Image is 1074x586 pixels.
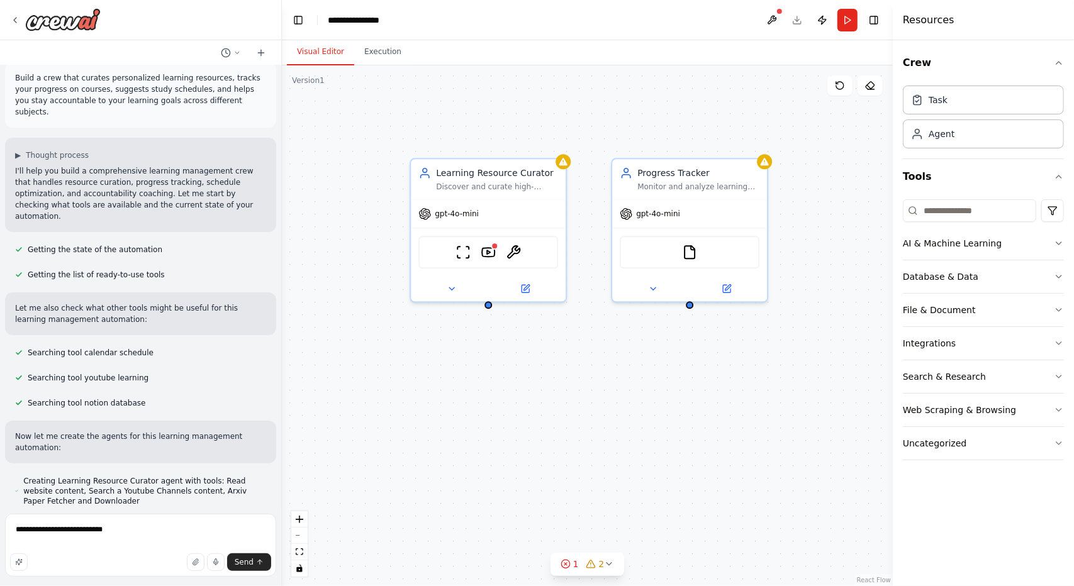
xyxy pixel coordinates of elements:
[435,209,479,219] span: gpt-4o-mini
[929,94,948,106] div: Task
[903,237,1002,250] div: AI & Machine Learning
[15,150,21,160] span: ▶
[28,398,146,408] span: Searching tool notion database
[903,360,1064,393] button: Search & Research
[903,159,1064,194] button: Tools
[15,150,89,160] button: ▶Thought process
[25,8,101,31] img: Logo
[611,158,768,302] div: Progress TrackerMonitor and analyze learning progress across {subject} courses, identify knowledg...
[599,558,605,570] span: 2
[903,394,1064,426] button: Web Scraping & Browsing
[291,511,308,528] button: zoom in
[903,13,954,28] h4: Resources
[682,245,697,260] img: FileReadTool
[227,553,271,571] button: Send
[216,45,246,60] button: Switch to previous chat
[23,476,266,506] span: Creating Learning Resource Curator agent with tools: Read website content, Search a Youtube Chann...
[207,553,225,571] button: Click to speak your automation idea
[903,304,976,316] div: File & Document
[15,72,266,118] p: Build a crew that curates personalized learning resources, tracks your progress on courses, sugge...
[903,370,986,383] div: Search & Research
[903,294,1064,326] button: File & Document
[903,194,1064,470] div: Tools
[235,557,254,567] span: Send
[28,270,165,280] span: Getting the list of ready-to-use tools
[551,553,625,576] button: 12
[187,553,204,571] button: Upload files
[903,45,1064,80] button: Crew
[506,245,521,260] img: ArxivPaperTool
[289,11,307,29] button: Hide left sidebar
[903,404,1016,416] div: Web Scraping & Browsing
[291,544,308,560] button: fit view
[637,182,759,192] div: Monitor and analyze learning progress across {subject} courses, identify knowledge gaps, track co...
[328,14,391,26] nav: breadcrumb
[26,150,89,160] span: Thought process
[865,11,883,29] button: Hide right sidebar
[436,182,558,192] div: Discover and curate high-quality, personalized learning resources for {subject} based on {learnin...
[903,327,1064,360] button: Integrations
[28,348,154,358] span: Searching tool calendar schedule
[287,39,354,65] button: Visual Editor
[291,528,308,544] button: zoom out
[573,558,579,570] span: 1
[481,245,496,260] img: YoutubeChannelSearchTool
[15,431,266,453] p: Now let me create the agents for this learning management automation:
[857,577,891,583] a: React Flow attribution
[354,39,411,65] button: Execution
[903,437,966,450] div: Uncategorized
[637,167,759,179] div: Progress Tracker
[292,75,325,86] div: Version 1
[489,281,561,296] button: Open in side panel
[410,158,567,302] div: Learning Resource CuratorDiscover and curate high-quality, personalized learning resources for {s...
[291,511,308,577] div: React Flow controls
[691,281,762,296] button: Open in side panel
[456,245,471,260] img: ScrapeWebsiteTool
[903,260,1064,293] button: Database & Data
[15,302,266,325] p: Let me also check what other tools might be useful for this learning management automation:
[929,128,954,140] div: Agent
[636,209,680,219] span: gpt-4o-mini
[10,553,28,571] button: Improve this prompt
[436,167,558,179] div: Learning Resource Curator
[903,337,956,350] div: Integrations
[903,80,1064,158] div: Crew
[15,165,266,222] p: I'll help you build a comprehensive learning management crew that handles resource curation, prog...
[251,45,271,60] button: Start a new chat
[903,270,978,283] div: Database & Data
[28,245,162,255] span: Getting the state of the automation
[903,427,1064,460] button: Uncategorized
[903,227,1064,260] button: AI & Machine Learning
[28,373,148,383] span: Searching tool youtube learning
[291,560,308,577] button: toggle interactivity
